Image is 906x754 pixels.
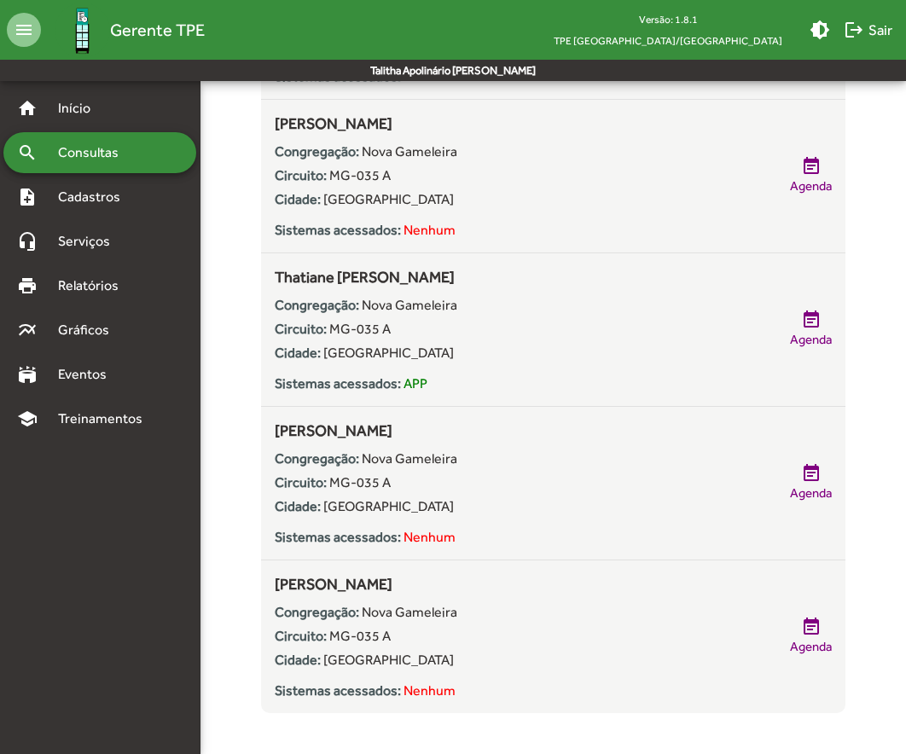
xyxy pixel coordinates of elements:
span: [PERSON_NAME] [275,575,392,593]
strong: Cidade: [275,652,321,668]
strong: Sistemas acessados: [275,682,401,699]
span: Consultas [48,142,141,163]
strong: Sistemas acessados: [275,375,401,391]
span: Agenda [790,177,832,196]
mat-icon: print [17,275,38,296]
span: Nova Gameleira [362,297,457,313]
span: Thatiane [PERSON_NAME] [275,268,455,286]
span: APP [404,375,427,391]
span: Nova Gameleira [362,604,457,620]
span: Treinamentos [48,409,163,429]
strong: Congregação: [275,297,359,313]
span: Agenda [790,484,832,503]
mat-icon: headset_mic [17,231,38,252]
span: Relatórios [48,275,141,296]
span: MG-035 A [329,167,391,183]
mat-icon: event_note [801,310,822,330]
mat-icon: menu [7,13,41,47]
span: Nenhum [404,682,456,699]
span: Nenhum [404,222,456,238]
strong: Circuito: [275,628,327,644]
span: Nenhum [404,529,456,545]
button: Sair [837,14,899,45]
mat-icon: event_note [801,617,822,637]
span: Nova Gameleira [362,450,457,467]
mat-icon: note_add [17,187,38,207]
span: Gráficos [48,320,132,340]
strong: Circuito: [275,321,327,337]
span: Sair [844,14,892,45]
strong: Circuito: [275,474,327,490]
strong: Cidade: [275,191,321,207]
span: TPE [GEOGRAPHIC_DATA]/[GEOGRAPHIC_DATA] [540,30,796,51]
mat-icon: multiline_chart [17,320,38,340]
span: [PERSON_NAME] [275,114,392,132]
span: Gerente TPE [110,16,205,43]
strong: Sistemas acessados: [275,529,401,545]
span: [GEOGRAPHIC_DATA] [323,652,454,668]
span: Serviços [48,231,133,252]
strong: Cidade: [275,498,321,514]
span: Agenda [790,637,832,657]
strong: Congregação: [275,604,359,620]
span: Início [48,98,115,119]
span: MG-035 A [329,321,391,337]
mat-icon: logout [844,20,864,40]
mat-icon: stadium [17,364,38,385]
span: [GEOGRAPHIC_DATA] [323,498,454,514]
strong: Circuito: [275,167,327,183]
strong: Sistemas acessados: [275,222,401,238]
span: [PERSON_NAME] [275,421,392,439]
mat-icon: school [17,409,38,429]
strong: Congregação: [275,450,359,467]
img: Logo [55,3,110,58]
mat-icon: event_note [801,156,822,177]
span: MG-035 A [329,628,391,644]
span: [GEOGRAPHIC_DATA] [323,191,454,207]
strong: Cidade: [275,345,321,361]
mat-icon: event_note [801,463,822,484]
mat-icon: brightness_medium [810,20,830,40]
span: Nova Gameleira [362,143,457,159]
div: Versão: 1.8.1 [540,9,796,30]
span: MG-035 A [329,474,391,490]
mat-icon: home [17,98,38,119]
a: Gerente TPE [41,3,205,58]
span: Cadastros [48,187,142,207]
mat-icon: search [17,142,38,163]
span: Eventos [48,364,130,385]
span: [GEOGRAPHIC_DATA] [323,345,454,361]
span: Agenda [790,330,832,350]
strong: Congregação: [275,143,359,159]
